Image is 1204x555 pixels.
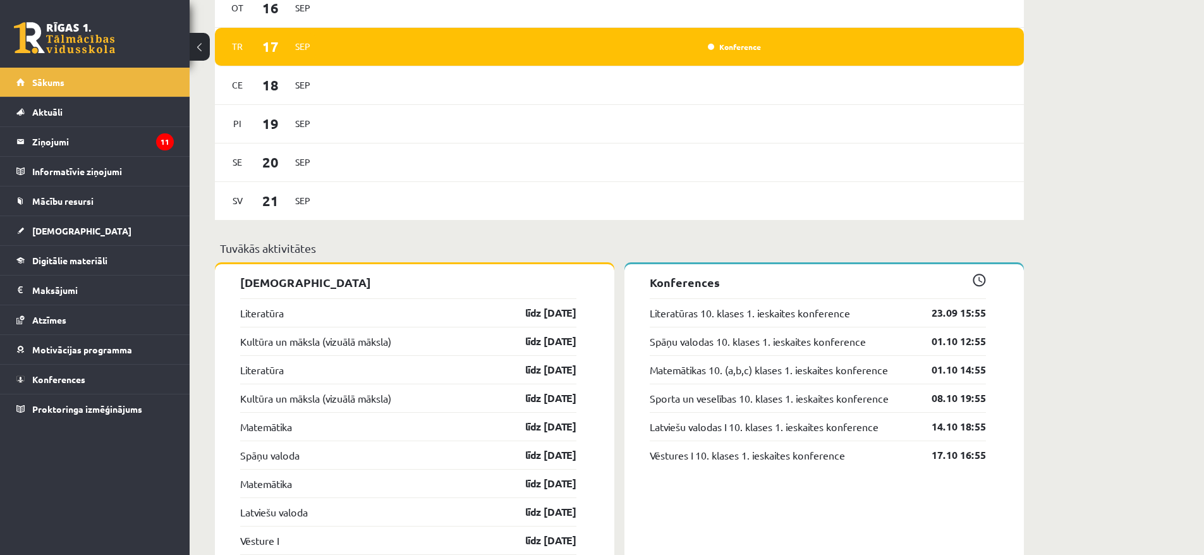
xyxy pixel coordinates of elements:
[650,305,850,320] a: Literatūras 10. klases 1. ieskaites konference
[503,391,576,406] a: līdz [DATE]
[32,195,94,207] span: Mācību resursi
[32,276,174,305] legend: Maksājumi
[240,305,284,320] a: Literatūra
[650,419,879,434] a: Latviešu valodas I 10. klases 1. ieskaites konference
[32,255,107,266] span: Digitālie materiāli
[220,240,1019,257] p: Tuvākās aktivitātes
[650,391,889,406] a: Sporta un veselības 10. klases 1. ieskaites konference
[16,276,174,305] a: Maksājumi
[289,37,316,56] span: Sep
[32,403,142,415] span: Proktoringa izmēģinājums
[289,75,316,95] span: Sep
[240,334,391,349] a: Kultūra un māksla (vizuālā māksla)
[32,157,174,186] legend: Informatīvie ziņojumi
[32,127,174,156] legend: Ziņojumi
[503,334,576,349] a: līdz [DATE]
[289,114,316,133] span: Sep
[913,305,986,320] a: 23.09 15:55
[32,344,132,355] span: Motivācijas programma
[913,362,986,377] a: 01.10 14:55
[503,476,576,491] a: līdz [DATE]
[650,362,888,377] a: Matemātikas 10. (a,b,c) klases 1. ieskaites konference
[32,106,63,118] span: Aktuāli
[16,157,174,186] a: Informatīvie ziņojumi
[240,476,292,491] a: Matemātika
[251,152,290,173] span: 20
[240,419,292,434] a: Matemātika
[224,75,251,95] span: Ce
[240,274,576,291] p: [DEMOGRAPHIC_DATA]
[503,504,576,520] a: līdz [DATE]
[14,22,115,54] a: Rīgas 1. Tālmācības vidusskola
[913,334,986,349] a: 01.10 12:55
[650,334,866,349] a: Spāņu valodas 10. klases 1. ieskaites konference
[251,36,290,57] span: 17
[503,533,576,548] a: līdz [DATE]
[289,152,316,172] span: Sep
[224,152,251,172] span: Se
[16,394,174,424] a: Proktoringa izmēģinājums
[289,191,316,210] span: Sep
[224,114,251,133] span: Pi
[16,305,174,334] a: Atzīmes
[251,75,290,95] span: 18
[240,362,284,377] a: Literatūra
[503,419,576,434] a: līdz [DATE]
[240,533,279,548] a: Vēsture I
[913,448,986,463] a: 17.10 16:55
[16,127,174,156] a: Ziņojumi11
[16,186,174,216] a: Mācību resursi
[503,448,576,463] a: līdz [DATE]
[156,133,174,150] i: 11
[32,76,64,88] span: Sākums
[16,335,174,364] a: Motivācijas programma
[503,305,576,320] a: līdz [DATE]
[240,504,308,520] a: Latviešu valoda
[251,190,290,211] span: 21
[32,225,131,236] span: [DEMOGRAPHIC_DATA]
[16,68,174,97] a: Sākums
[32,314,66,326] span: Atzīmes
[224,37,251,56] span: Tr
[503,362,576,377] a: līdz [DATE]
[913,419,986,434] a: 14.10 18:55
[251,113,290,134] span: 19
[16,246,174,275] a: Digitālie materiāli
[16,365,174,394] a: Konferences
[240,391,391,406] a: Kultūra un māksla (vizuālā māksla)
[16,216,174,245] a: [DEMOGRAPHIC_DATA]
[913,391,986,406] a: 08.10 19:55
[224,191,251,210] span: Sv
[240,448,300,463] a: Spāņu valoda
[650,448,845,463] a: Vēstures I 10. klases 1. ieskaites konference
[650,274,986,291] p: Konferences
[32,374,85,385] span: Konferences
[16,97,174,126] a: Aktuāli
[708,42,761,52] a: Konference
